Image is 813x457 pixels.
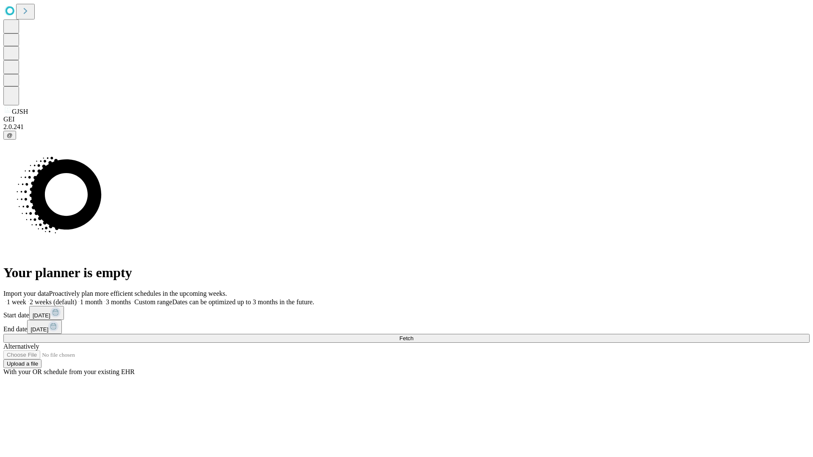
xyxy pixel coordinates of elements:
button: [DATE] [27,320,62,334]
h1: Your planner is empty [3,265,810,281]
span: Custom range [134,298,172,306]
span: Alternatively [3,343,39,350]
div: Start date [3,306,810,320]
span: 1 week [7,298,26,306]
span: [DATE] [30,326,48,333]
span: GJSH [12,108,28,115]
div: End date [3,320,810,334]
span: 1 month [80,298,102,306]
span: Import your data [3,290,49,297]
button: [DATE] [29,306,64,320]
span: [DATE] [33,312,50,319]
span: Dates can be optimized up to 3 months in the future. [172,298,314,306]
button: Fetch [3,334,810,343]
span: Fetch [399,335,413,341]
span: With your OR schedule from your existing EHR [3,368,135,375]
span: 3 months [106,298,131,306]
button: Upload a file [3,359,41,368]
span: 2 weeks (default) [30,298,77,306]
span: Proactively plan more efficient schedules in the upcoming weeks. [49,290,227,297]
button: @ [3,131,16,140]
div: GEI [3,116,810,123]
span: @ [7,132,13,138]
div: 2.0.241 [3,123,810,131]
